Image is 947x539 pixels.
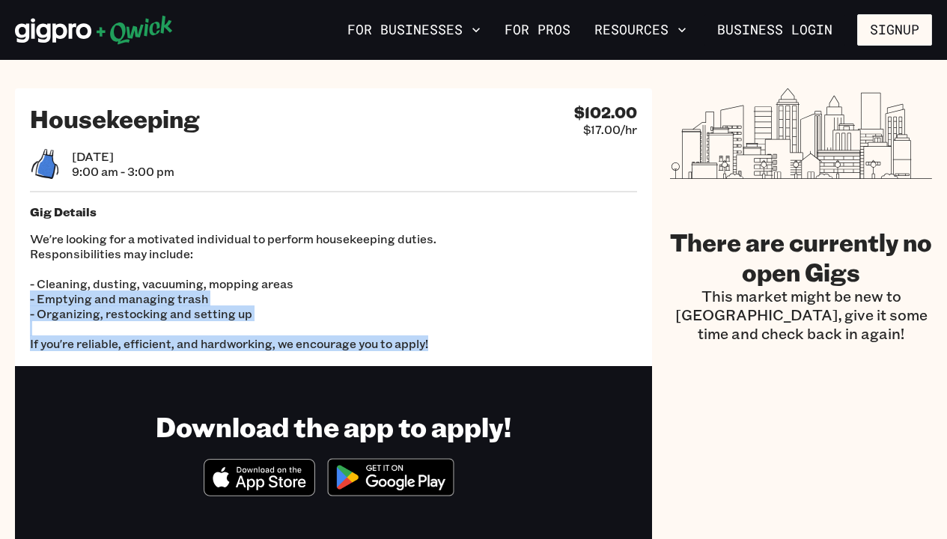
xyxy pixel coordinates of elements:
h5: Gig Details [30,204,637,219]
button: Signup [857,14,932,46]
p: This market might be new to [GEOGRAPHIC_DATA], give it some time and check back in again! [670,287,932,343]
p: We're looking for a motivated individual to perform housekeeping duties. Responsibilities may inc... [30,231,637,351]
button: For Businesses [341,17,487,43]
h2: Housekeeping [30,103,200,133]
h1: Download the app to apply! [156,409,511,443]
span: 9:00 am - 3:00 pm [72,164,174,179]
span: $17.00/hr [583,122,637,137]
img: Get it on Google Play [318,449,463,505]
h2: There are currently no open Gigs [670,227,932,287]
a: Download on the App Store [204,484,316,499]
h4: $102.00 [574,103,637,122]
button: Resources [588,17,692,43]
a: For Pros [499,17,576,43]
span: [DATE] [72,149,174,164]
a: Business Login [704,14,845,46]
